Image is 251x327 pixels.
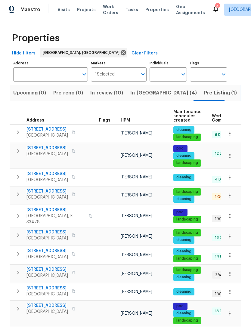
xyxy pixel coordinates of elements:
[212,309,231,314] span: 13 Done
[121,311,152,316] span: [PERSON_NAME]
[121,175,152,179] span: [PERSON_NAME]
[26,273,68,279] span: [GEOGRAPHIC_DATA]
[174,256,200,261] span: landscaping
[145,7,169,13] span: Properties
[174,230,200,235] span: landscaping
[174,153,194,158] span: cleaning
[174,289,194,294] span: cleaning
[26,213,85,225] span: [GEOGRAPHIC_DATA], FL 33478
[219,70,228,79] button: Open
[26,126,68,132] span: [STREET_ADDRESS]
[212,273,227,278] span: 2 WIP
[121,290,152,294] span: [PERSON_NAME]
[150,61,187,65] label: Individuals
[90,89,123,97] span: In-review (10)
[26,118,44,122] span: Address
[212,235,231,240] span: 13 Done
[121,214,152,218] span: [PERSON_NAME]
[212,151,231,156] span: 12 Done
[121,272,152,276] span: [PERSON_NAME]
[103,4,118,16] span: Work Orders
[132,50,158,57] span: Clear Filters
[26,188,68,194] span: [STREET_ADDRESS]
[20,7,40,13] span: Maestro
[204,89,237,97] span: Pre-Listing (1)
[26,132,68,138] span: [GEOGRAPHIC_DATA]
[57,7,70,13] span: Visits
[13,89,46,97] span: Upcoming (0)
[212,254,232,259] span: 14 Done
[212,177,230,182] span: 4 Done
[121,153,152,158] span: [PERSON_NAME]
[26,303,68,309] span: [STREET_ADDRESS]
[12,35,60,41] span: Properties
[174,210,187,215] span: pool
[91,61,147,65] label: Markets
[26,309,68,315] span: [GEOGRAPHIC_DATA]
[174,127,194,132] span: cleaning
[174,275,194,280] span: cleaning
[99,118,110,122] span: Flags
[26,207,85,213] span: [STREET_ADDRESS]
[121,131,152,135] span: [PERSON_NAME]
[121,193,152,197] span: [PERSON_NAME]
[212,194,225,199] span: 1 QC
[130,89,197,97] span: In-[GEOGRAPHIC_DATA] (4)
[215,4,219,10] div: 4
[174,134,200,140] span: landscaping
[173,110,202,122] span: Maintenance schedules created
[212,216,226,221] span: 1 WIP
[10,48,38,59] button: Hide filters
[174,146,187,151] span: pool
[176,4,205,16] span: Geo Assignments
[26,285,68,291] span: [STREET_ADDRESS]
[212,114,250,122] span: Work Order Completion
[40,48,127,57] div: [GEOGRAPHIC_DATA], [GEOGRAPHIC_DATA]
[125,8,138,12] span: Tasks
[80,70,88,79] button: Open
[174,304,187,309] span: pool
[174,189,200,194] span: landscaping
[121,234,152,239] span: [PERSON_NAME]
[212,291,226,296] span: 1 WIP
[174,196,194,202] span: cleaning
[26,254,68,260] span: [GEOGRAPHIC_DATA]
[174,160,200,165] span: landscaping
[26,171,68,177] span: [STREET_ADDRESS]
[174,237,194,242] span: cleaning
[174,217,200,222] span: landscaping
[26,291,68,297] span: [GEOGRAPHIC_DATA]
[190,61,227,65] label: Flags
[212,132,230,137] span: 6 Done
[26,235,68,241] span: [GEOGRAPHIC_DATA]
[174,249,194,254] span: cleaning
[13,61,88,65] label: Address
[26,151,68,157] span: [GEOGRAPHIC_DATA]
[139,70,147,79] button: Open
[53,89,83,97] span: Pre-reno (0)
[95,72,115,77] span: 1 Selected
[26,194,68,200] span: [GEOGRAPHIC_DATA]
[26,248,68,254] span: [STREET_ADDRESS]
[26,145,68,151] span: [STREET_ADDRESS]
[77,7,96,13] span: Projects
[129,48,160,59] button: Clear Filters
[174,311,194,316] span: cleaning
[26,177,68,183] span: [GEOGRAPHIC_DATA]
[121,118,130,122] span: HPM
[26,267,68,273] span: [STREET_ADDRESS]
[174,318,200,323] span: landscaping
[12,50,36,57] span: Hide filters
[174,267,200,273] span: landscaping
[121,253,152,257] span: [PERSON_NAME]
[43,50,122,56] span: [GEOGRAPHIC_DATA], [GEOGRAPHIC_DATA]
[174,175,194,180] span: cleaning
[26,229,68,235] span: [STREET_ADDRESS]
[179,70,187,79] button: Open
